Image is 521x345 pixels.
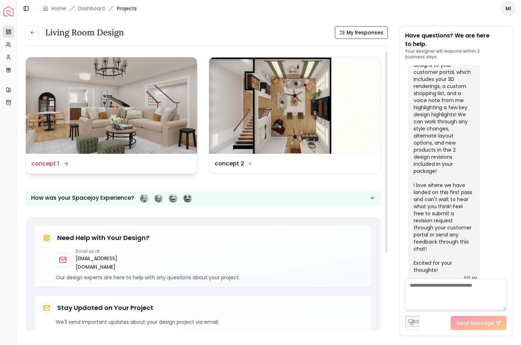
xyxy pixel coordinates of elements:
p: Your designer will respond within 2 business days. [405,48,507,60]
p: Our design experts are here to help with any questions about your project. [56,274,366,281]
a: Dashboard [78,5,105,12]
dd: concept 2 [215,159,244,168]
h5: Need Help with Your Design? [57,233,149,243]
a: Home [51,5,66,12]
a: concept 2concept 2 [209,57,381,174]
a: Spacejoy [4,6,13,16]
p: How was your Spacejoy Experience? [31,194,134,202]
img: Spacejoy Logo [4,6,13,16]
h3: Living Room design [45,27,124,38]
img: concept 1 [26,57,197,154]
button: My Responses [335,26,388,39]
nav: breadcrumb [43,5,137,12]
a: concept 1concept 1 [25,57,197,174]
p: We'll send important updates about your design project via email: [56,318,366,326]
div: Hi [PERSON_NAME]! Exciting update! I just uploaded your initial designs to your customer portal, ... [414,40,473,274]
a: [EMAIL_ADDRESS][DOMAIN_NAME] [76,254,125,271]
div: 8:16 AM [464,274,477,281]
span: MI [502,2,515,15]
span: My Responses [347,29,383,36]
p: Have questions? We are here to help. [405,31,507,48]
img: concept 2 [209,57,380,154]
h5: Stay Updated on Your Project [57,303,153,313]
p: Email us at [76,248,125,254]
span: Projects [117,5,137,12]
dd: concept 1 [31,159,59,168]
button: MI [501,1,515,16]
button: How was your Spacejoy Experience?Feeling terribleFeeling badFeeling goodFeeling awesome [25,191,381,205]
